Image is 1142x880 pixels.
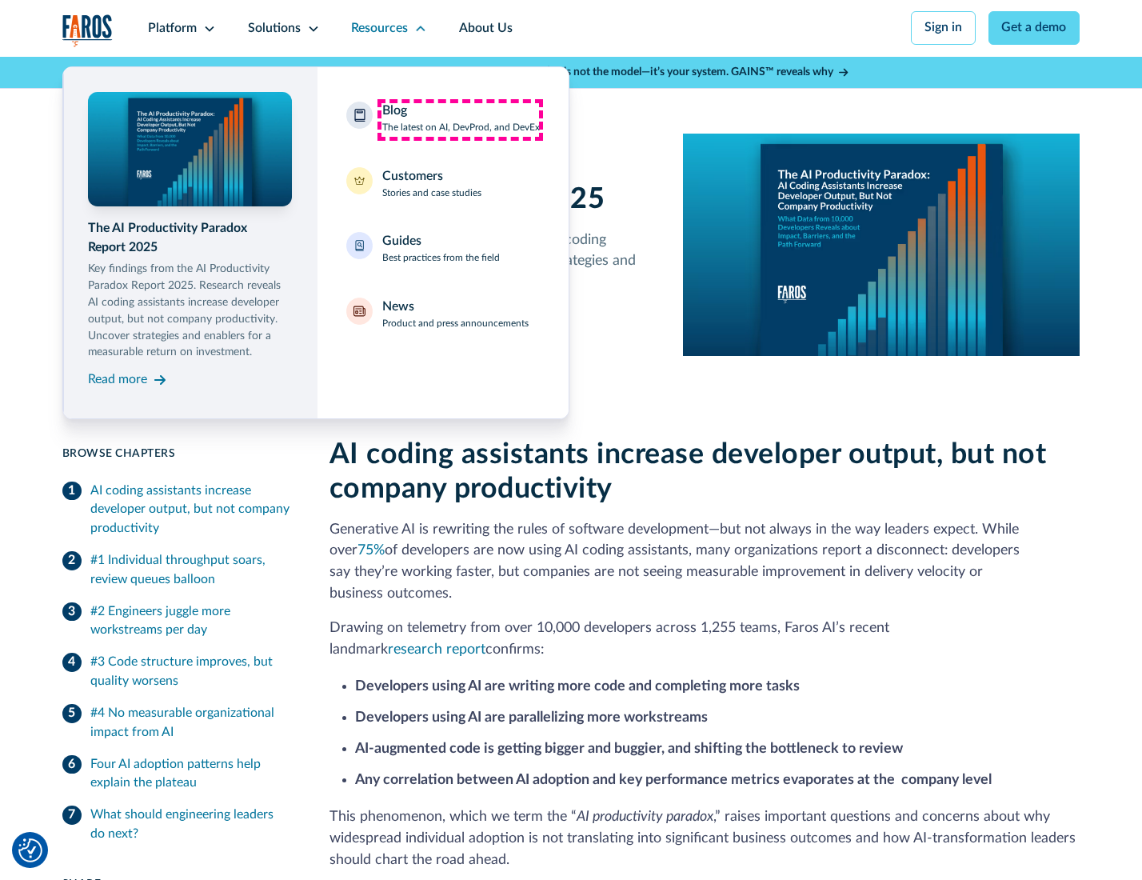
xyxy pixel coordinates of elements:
[62,14,114,47] img: Logo of the analytics and reporting company Faros.
[337,158,550,210] a: CustomersStories and case studies
[382,251,500,266] p: Best practices from the field
[577,810,713,823] em: AI productivity paradox
[382,102,407,121] div: Blog
[88,219,292,258] div: The AI Productivity Paradox Report 2025
[355,742,903,755] strong: AI-augmented code is getting bigger and buggier, and shifting the bottleneck to review
[382,167,443,186] div: Customers
[329,519,1080,605] p: Generative AI is rewriting the rules of software development—but not always in the way leaders ex...
[62,545,291,596] a: #1 Individual throughput soars, review queues balloon
[90,602,291,641] div: #2 Engineers juggle more workstreams per day
[357,543,385,557] a: 75%
[355,679,800,693] strong: Developers using AI are writing more code and completing more tasks
[355,710,708,724] strong: Developers using AI are parallelizing more workstreams
[18,838,42,862] button: Cookie Settings
[88,370,147,390] div: Read more
[62,57,1080,419] nav: Resources
[88,261,292,361] p: Key findings from the AI Productivity Paradox Report 2025. Research reveals AI coding assistants ...
[90,653,291,691] div: #3 Code structure improves, but quality worsens
[388,642,485,656] a: research report
[911,11,976,45] a: Sign in
[90,551,291,590] div: #1 Individual throughput soars, review queues balloon
[90,704,291,742] div: #4 No measurable organizational impact from AI
[248,19,301,38] div: Solutions
[988,11,1080,45] a: Get a demo
[337,92,550,145] a: BlogThe latest on AI, DevProd, and DevEx
[90,482,291,539] div: AI coding assistants increase developer output, but not company productivity
[382,298,414,317] div: News
[90,806,291,844] div: What should engineering leaders do next?
[62,799,291,850] a: What should engineering leaders do next?
[351,19,408,38] div: Resources
[62,646,291,698] a: #3 Code structure improves, but quality worsens
[337,222,550,275] a: GuidesBest practices from the field
[62,596,291,647] a: #2 Engineers juggle more workstreams per day
[62,14,114,47] a: home
[382,317,529,331] p: Product and press announcements
[337,288,550,341] a: NewsProduct and press announcements
[329,438,1080,506] h2: AI coding assistants increase developer output, but not company productivity
[382,186,481,201] p: Stories and case studies
[18,838,42,862] img: Revisit consent button
[329,618,1080,661] p: Drawing on telemetry from over 10,000 developers across 1,255 teams, Faros AI’s recent landmark c...
[329,806,1080,870] p: This phenomenon, which we term the “ ,” raises important questions and concerns about why widespr...
[62,446,291,462] div: Browse Chapters
[62,475,291,545] a: AI coding assistants increase developer output, but not company productivity
[382,121,540,135] p: The latest on AI, DevProd, and DevEx
[62,749,291,800] a: Four AI adoption patterns help explain the plateau
[382,232,421,251] div: Guides
[90,755,291,794] div: Four AI adoption patterns help explain the plateau
[62,698,291,749] a: #4 No measurable organizational impact from AI
[88,92,292,393] a: The AI Productivity Paradox Report 2025Key findings from the AI Productivity Paradox Report 2025....
[355,773,992,786] strong: Any correlation between AI adoption and key performance metrics evaporates at the company level
[148,19,197,38] div: Platform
